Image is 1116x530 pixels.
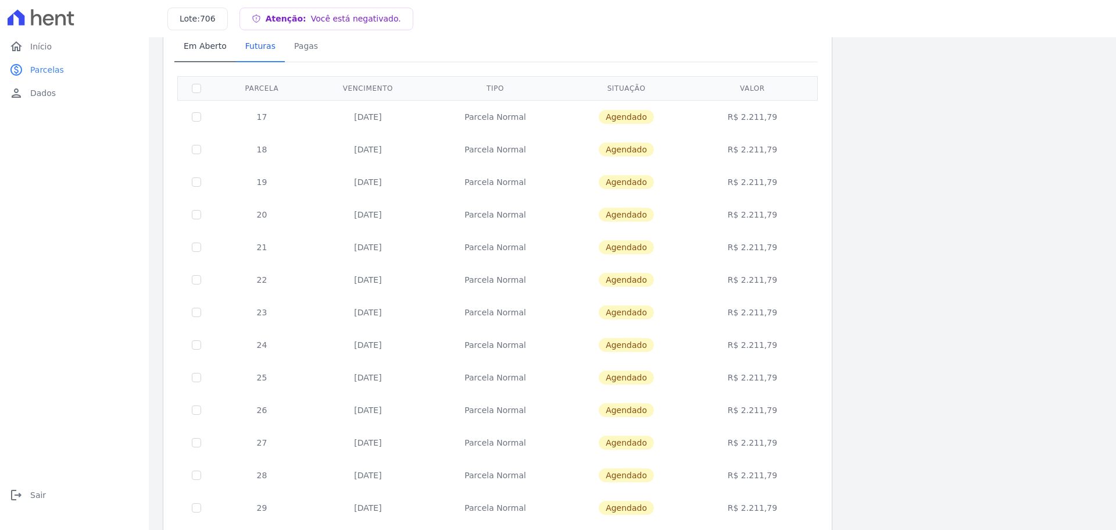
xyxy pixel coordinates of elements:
td: Parcela Normal [427,231,563,264]
span: Pagas [287,34,325,58]
span: Agendado [599,338,654,352]
td: Parcela Normal [427,361,563,394]
td: R$ 2.211,79 [689,100,815,133]
span: Agendado [599,468,654,482]
span: Parcelas [30,64,64,76]
td: R$ 2.211,79 [689,459,815,492]
td: Parcela Normal [427,492,563,524]
span: Agendado [599,371,654,385]
span: Agendado [599,436,654,450]
a: homeInício [5,35,144,58]
td: R$ 2.211,79 [689,166,815,198]
td: [DATE] [309,459,427,492]
span: Agendado [599,110,654,124]
td: Parcela Normal [427,296,563,329]
a: paidParcelas [5,58,144,81]
td: [DATE] [309,492,427,524]
span: Agendado [599,175,654,189]
th: Situação [563,76,689,100]
td: 20 [215,198,309,231]
i: home [9,40,23,54]
span: Agendado [599,501,654,515]
span: Início [30,41,52,52]
td: 24 [215,329,309,361]
td: R$ 2.211,79 [689,198,815,231]
td: [DATE] [309,133,427,166]
td: R$ 2.211,79 [689,492,815,524]
td: Parcela Normal [427,100,563,133]
a: logoutSair [5,483,144,507]
td: 29 [215,492,309,524]
td: [DATE] [309,100,427,133]
td: 25 [215,361,309,394]
h3: Lote: [180,13,216,25]
a: Pagas [285,32,327,62]
td: [DATE] [309,329,427,361]
td: R$ 2.211,79 [689,133,815,166]
span: Agendado [599,273,654,287]
td: R$ 2.211,79 [689,296,815,329]
td: [DATE] [309,394,427,426]
span: Agendado [599,403,654,417]
td: [DATE] [309,198,427,231]
td: R$ 2.211,79 [689,264,815,296]
a: personDados [5,81,144,105]
i: person [9,86,23,100]
th: Tipo [427,76,563,100]
a: Em Aberto [174,32,236,62]
td: 21 [215,231,309,264]
span: Sair [30,489,46,501]
td: [DATE] [309,296,427,329]
span: Futuras [238,34,282,58]
td: 26 [215,394,309,426]
i: paid [9,63,23,77]
td: R$ 2.211,79 [689,426,815,459]
span: Em Aberto [177,34,234,58]
td: 27 [215,426,309,459]
td: Parcela Normal [427,426,563,459]
td: R$ 2.211,79 [689,329,815,361]
td: Parcela Normal [427,133,563,166]
td: 19 [215,166,309,198]
i: logout [9,488,23,502]
td: Parcela Normal [427,329,563,361]
td: Parcela Normal [427,264,563,296]
span: Agendado [599,240,654,254]
td: R$ 2.211,79 [689,231,815,264]
td: Parcela Normal [427,394,563,426]
span: Agendado [599,208,654,222]
span: 706 [200,14,216,23]
td: 23 [215,296,309,329]
th: Vencimento [309,76,427,100]
th: Valor [689,76,815,100]
td: [DATE] [309,264,427,296]
th: Parcela [215,76,309,100]
span: Você está negativado. [311,14,401,23]
td: [DATE] [309,166,427,198]
td: 28 [215,459,309,492]
span: Agendado [599,305,654,319]
td: [DATE] [309,231,427,264]
td: Parcela Normal [427,166,563,198]
h3: Atenção: [266,13,401,25]
a: Futuras [236,32,285,62]
span: Dados [30,87,56,99]
td: 17 [215,100,309,133]
td: R$ 2.211,79 [689,394,815,426]
td: 22 [215,264,309,296]
td: Parcela Normal [427,459,563,492]
td: [DATE] [309,426,427,459]
td: R$ 2.211,79 [689,361,815,394]
td: [DATE] [309,361,427,394]
span: Agendado [599,143,654,156]
td: Parcela Normal [427,198,563,231]
td: 18 [215,133,309,166]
